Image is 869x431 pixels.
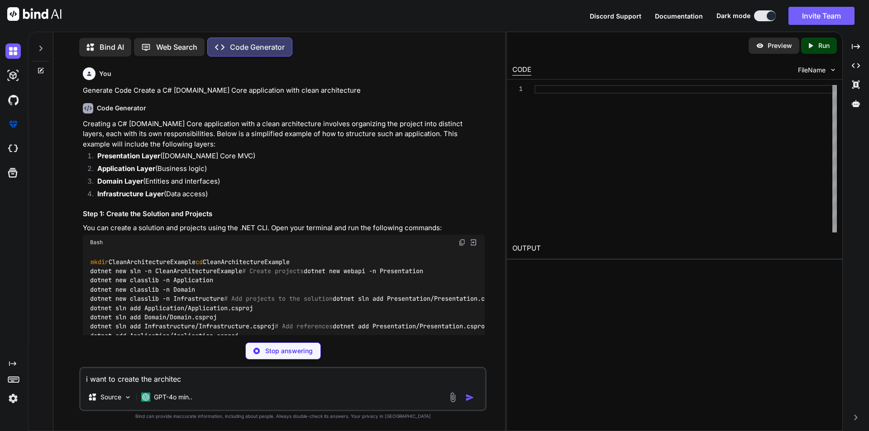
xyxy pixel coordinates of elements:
button: Documentation [655,11,703,21]
img: darkAi-studio [5,68,21,83]
p: Run [818,41,830,50]
button: Discord Support [590,11,641,21]
img: Bind AI [7,7,62,21]
button: Invite Team [788,7,855,25]
li: (Entities and interfaces) [90,176,485,189]
img: settings [5,391,21,406]
p: You can create a solution and projects using the .NET CLI. Open your terminal and run the followi... [83,223,485,233]
p: Web Search [156,42,197,52]
img: Open in Browser [469,238,477,246]
p: Bind can provide inaccurate information, including about people. Always double-check its answers.... [79,413,487,420]
li: ([DOMAIN_NAME] Core MVC) [90,151,485,164]
img: darkChat [5,43,21,59]
p: GPT-4o min.. [154,393,192,402]
img: preview [756,42,764,50]
img: GPT-4o mini [141,393,150,402]
span: Bash [90,239,103,246]
strong: Domain Layer [97,177,143,185]
p: Bind AI [100,42,124,52]
li: (Business logic) [90,164,485,176]
h6: Code Generator [97,104,146,113]
img: cloudideIcon [5,141,21,156]
span: cd [196,258,203,266]
p: Code Generator [230,42,285,52]
p: Preview [768,41,792,50]
span: # Add projects to the solution [224,295,333,303]
strong: Infrastructure Layer [97,189,164,198]
span: Discord Support [590,12,641,20]
img: copy [458,239,466,246]
strong: Presentation Layer [97,152,160,160]
h2: OUTPUT [507,238,842,259]
p: Generate Code Create a C# [DOMAIN_NAME] Core application with clean architecture [83,85,485,96]
span: # Add references [275,322,333,331]
span: FileName [798,66,826,75]
img: icon [465,393,474,402]
li: (Data access) [90,189,485,202]
h6: You [99,69,111,78]
img: premium [5,117,21,132]
span: Documentation [655,12,703,20]
textarea: i want to create the architec [81,368,485,384]
p: Stop answering [265,346,313,355]
div: CODE [512,65,531,76]
span: # Create projects [242,267,304,275]
img: Pick Models [124,393,132,401]
p: Creating a C# [DOMAIN_NAME] Core application with a clean architecture involves organizing the pr... [83,119,485,150]
code: CleanArchitectureExample CleanArchitectureExample dotnet new sln -n CleanArchitectureExample dotn... [90,257,637,341]
img: attachment [448,392,458,403]
img: githubDark [5,92,21,108]
span: Dark mode [716,11,750,20]
img: chevron down [829,66,837,74]
div: 1 [512,85,523,94]
p: Source [100,393,121,402]
strong: Application Layer [97,164,155,173]
h3: Step 1: Create the Solution and Projects [83,209,485,219]
span: mkdir [91,258,109,266]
